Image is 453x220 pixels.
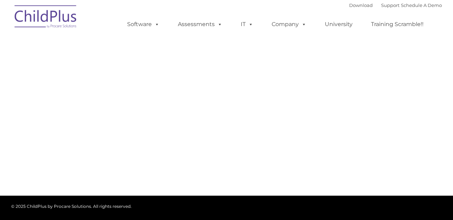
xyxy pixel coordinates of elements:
[381,2,400,8] a: Support
[401,2,442,8] a: Schedule A Demo
[265,17,313,31] a: Company
[120,17,166,31] a: Software
[349,2,373,8] a: Download
[349,2,442,8] font: |
[364,17,430,31] a: Training Scramble!!
[318,17,360,31] a: University
[11,204,132,209] span: © 2025 ChildPlus by Procare Solutions. All rights reserved.
[171,17,229,31] a: Assessments
[11,0,81,35] img: ChildPlus by Procare Solutions
[234,17,260,31] a: IT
